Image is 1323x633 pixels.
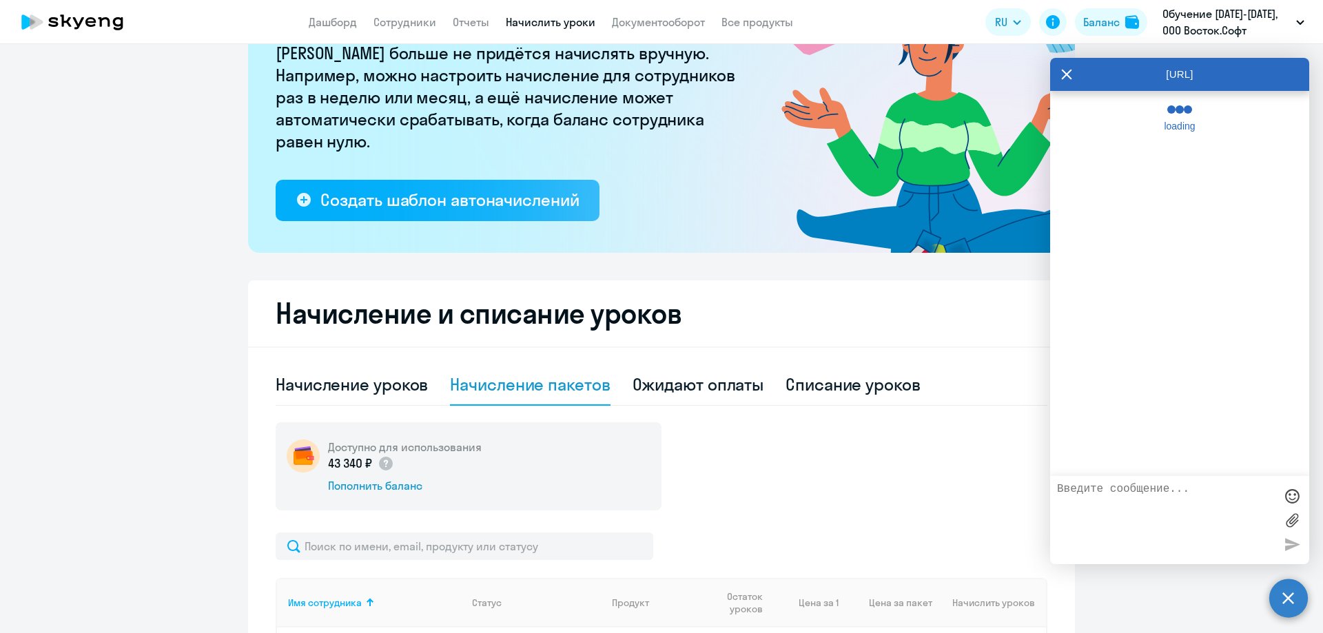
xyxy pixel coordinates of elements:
a: Дашборд [309,15,357,29]
th: Начислить уроков [932,578,1046,627]
p: 43 340 ₽ [328,455,394,473]
div: Остаток уроков [716,590,775,615]
button: RU [985,8,1031,36]
th: Цена за пакет [839,578,932,627]
h2: Начисление и списание уроков [276,297,1047,330]
h5: Доступно для использования [328,439,482,455]
p: [PERSON_NAME] больше не придётся начислять вручную. Например, можно настроить начисление для сотр... [276,42,744,152]
div: Списание уроков [786,373,921,395]
div: Создать шаблон автоначислений [320,189,579,211]
div: Имя сотрудника [288,596,362,609]
span: Остаток уроков [716,590,763,615]
button: Балансbalance [1075,8,1147,36]
div: Ожидают оплаты [633,373,764,395]
div: Продукт [612,596,705,609]
label: Лимит 10 файлов [1282,510,1302,530]
div: Баланс [1083,14,1120,30]
div: Пополнить баланс [328,478,482,493]
div: Имя сотрудника [288,596,461,609]
div: Начисление уроков [276,373,428,395]
img: wallet-circle.png [287,439,320,473]
div: Продукт [612,596,649,609]
img: balance [1125,15,1139,29]
div: Статус [472,596,602,609]
p: Обучение [DATE]-[DATE], ООО Восток.Софт [1162,6,1291,39]
button: Создать шаблон автоначислений [276,180,599,221]
div: Статус [472,596,502,609]
div: Начисление пакетов [450,373,610,395]
a: Все продукты [721,15,793,29]
span: RU [995,14,1007,30]
a: Документооборот [612,15,705,29]
button: Обучение [DATE]-[DATE], ООО Восток.Софт [1156,6,1311,39]
a: Отчеты [453,15,489,29]
a: Начислить уроки [506,15,595,29]
span: loading [1156,121,1204,132]
input: Поиск по имени, email, продукту или статусу [276,532,653,560]
th: Цена за 1 [775,578,839,627]
a: Сотрудники [373,15,436,29]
